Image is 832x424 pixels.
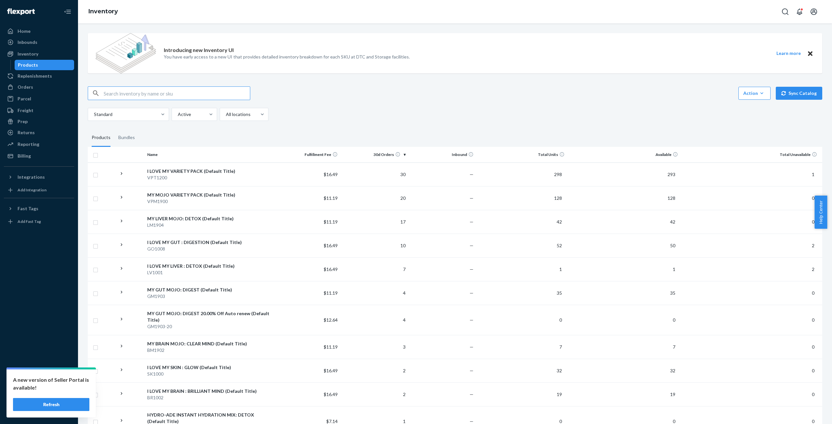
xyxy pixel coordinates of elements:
[18,129,35,136] div: Returns
[18,73,52,79] div: Replenishments
[4,139,74,149] a: Reporting
[806,49,814,58] button: Close
[743,90,766,96] div: Action
[177,111,178,118] input: Active
[340,147,408,162] th: 30d Orders
[554,290,565,296] span: 35
[88,8,118,15] a: Inventory
[809,195,817,201] span: 0
[147,347,270,353] div: BM1902
[324,243,338,248] span: $16.49
[554,243,565,248] span: 52
[324,195,338,201] span: $11.19
[4,203,74,214] button: Fast Tags
[340,305,408,335] td: 4
[809,219,817,225] span: 0
[567,147,681,162] th: Available
[809,368,817,373] span: 0
[470,418,474,424] span: —
[809,317,817,323] span: 0
[147,246,270,252] div: GO1008
[470,344,474,350] span: —
[4,216,74,227] a: Add Fast Tag
[18,51,38,57] div: Inventory
[147,364,270,371] div: I LOVE MY SKIN : GLOW (Default Title)
[164,46,234,54] p: Introducing new Inventory UI
[470,266,474,272] span: —
[93,111,94,118] input: Standard
[13,376,89,392] p: A new version of Seller Portal is available!
[18,39,37,45] div: Inbounds
[665,172,678,177] span: 293
[147,239,270,246] div: I LOVE MY GUT : DIGESTION (Default Title)
[83,2,123,21] ol: breadcrumbs
[668,243,678,248] span: 50
[4,151,74,161] a: Billing
[18,84,33,90] div: Orders
[326,418,338,424] span: $7.14
[809,418,817,424] span: 0
[324,290,338,296] span: $11.19
[18,153,31,159] div: Billing
[147,215,270,222] div: MY LIVER MOJO: DETOX (Default Title)
[668,392,678,397] span: 19
[470,172,474,177] span: —
[809,243,817,248] span: 2
[147,388,270,394] div: I LOVE MY BRAIN : BRILLIANT MIND (Default Title)
[670,266,678,272] span: 1
[738,87,771,100] button: Action
[272,147,340,162] th: Fulfillment Fee
[147,371,270,377] div: SK1000
[470,392,474,397] span: —
[18,205,38,212] div: Fast Tags
[670,317,678,323] span: 0
[4,373,74,383] a: Settings
[96,33,156,73] img: new-reports-banner-icon.82668bd98b6a51aee86340f2a7b77ae3.png
[18,141,39,148] div: Reporting
[4,37,74,47] a: Inbounds
[681,147,822,162] th: Total Unavailable
[4,172,74,182] button: Integrations
[147,340,270,347] div: MY BRAIN MOJO: CLEAR MIND (Default Title)
[147,323,270,330] div: GM1903-20
[164,54,410,60] p: You have early access to a new UI that provides detailed inventory breakdown for each SKU at DTC ...
[4,26,74,36] a: Home
[340,281,408,305] td: 4
[670,344,678,350] span: 7
[147,293,270,300] div: GM1903
[340,162,408,186] td: 30
[61,5,74,18] button: Close Navigation
[807,5,820,18] button: Open account menu
[809,344,817,350] span: 0
[147,394,270,401] div: BR1002
[147,192,270,198] div: MY MOJO VARIETY PACK (Default Title)
[92,129,110,147] div: Products
[557,344,565,350] span: 7
[557,418,565,424] span: 0
[4,127,74,138] a: Returns
[18,107,33,114] div: Freight
[324,392,338,397] span: $16.49
[147,269,270,276] div: LV1001
[18,174,45,180] div: Integrations
[776,87,822,100] button: Sync Catalog
[147,168,270,174] div: I LOVE MY VARIETY PACK (Default Title)
[4,185,74,195] a: Add Integration
[324,219,338,225] span: $11.19
[554,368,565,373] span: 32
[104,87,250,100] input: Search inventory by name or sku
[18,118,28,125] div: Prep
[18,187,46,193] div: Add Integration
[340,335,408,359] td: 3
[147,174,270,181] div: VPT1200
[779,5,792,18] button: Open Search Box
[4,82,74,92] a: Orders
[147,222,270,228] div: LM1904
[809,392,817,397] span: 0
[668,368,678,373] span: 32
[4,94,74,104] a: Parcel
[470,219,474,225] span: —
[340,359,408,382] td: 2
[470,317,474,323] span: —
[809,290,817,296] span: 0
